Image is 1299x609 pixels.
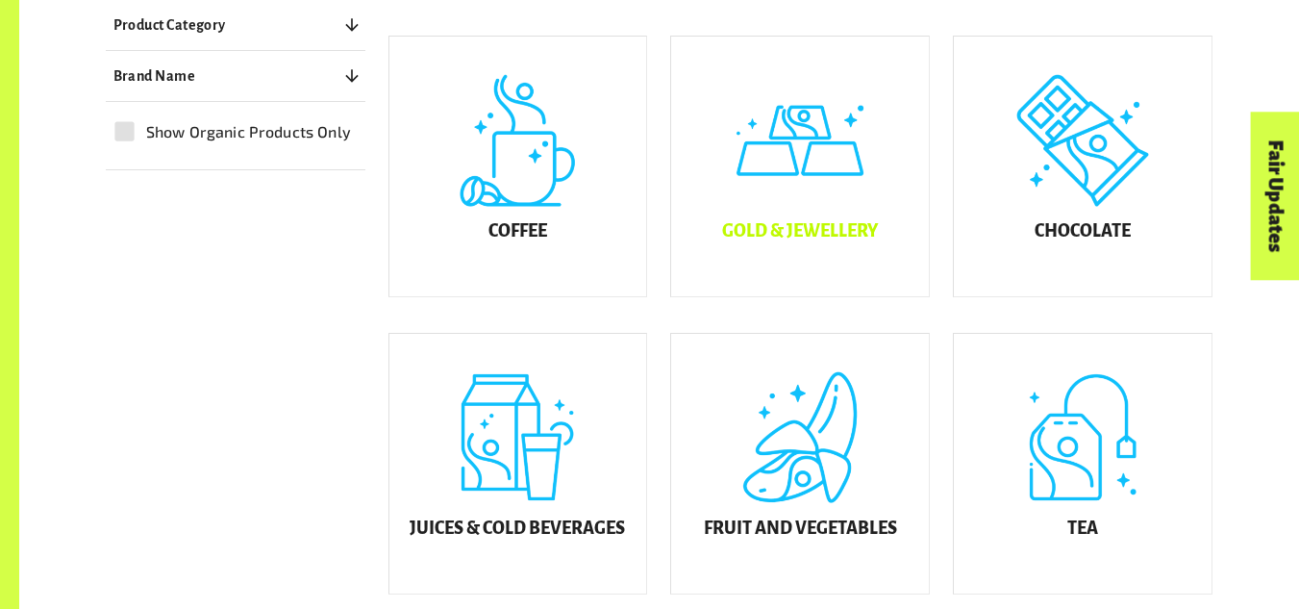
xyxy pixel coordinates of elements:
a: Chocolate [953,36,1212,297]
a: Coffee [388,36,648,297]
button: Brand Name [106,59,365,93]
button: Product Category [106,8,365,42]
p: Brand Name [113,64,196,88]
h5: Juices & Cold Beverages [410,520,625,539]
h5: Fruit and Vegetables [704,520,897,539]
h5: Gold & Jewellery [722,222,878,241]
h5: Tea [1067,520,1098,539]
a: Juices & Cold Beverages [388,333,648,595]
p: Product Category [113,13,226,37]
h5: Chocolate [1035,222,1131,241]
span: Show Organic Products Only [146,120,351,143]
h5: Coffee [488,222,547,241]
a: Gold & Jewellery [670,36,930,297]
a: Fruit and Vegetables [670,333,930,595]
a: Tea [953,333,1212,595]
